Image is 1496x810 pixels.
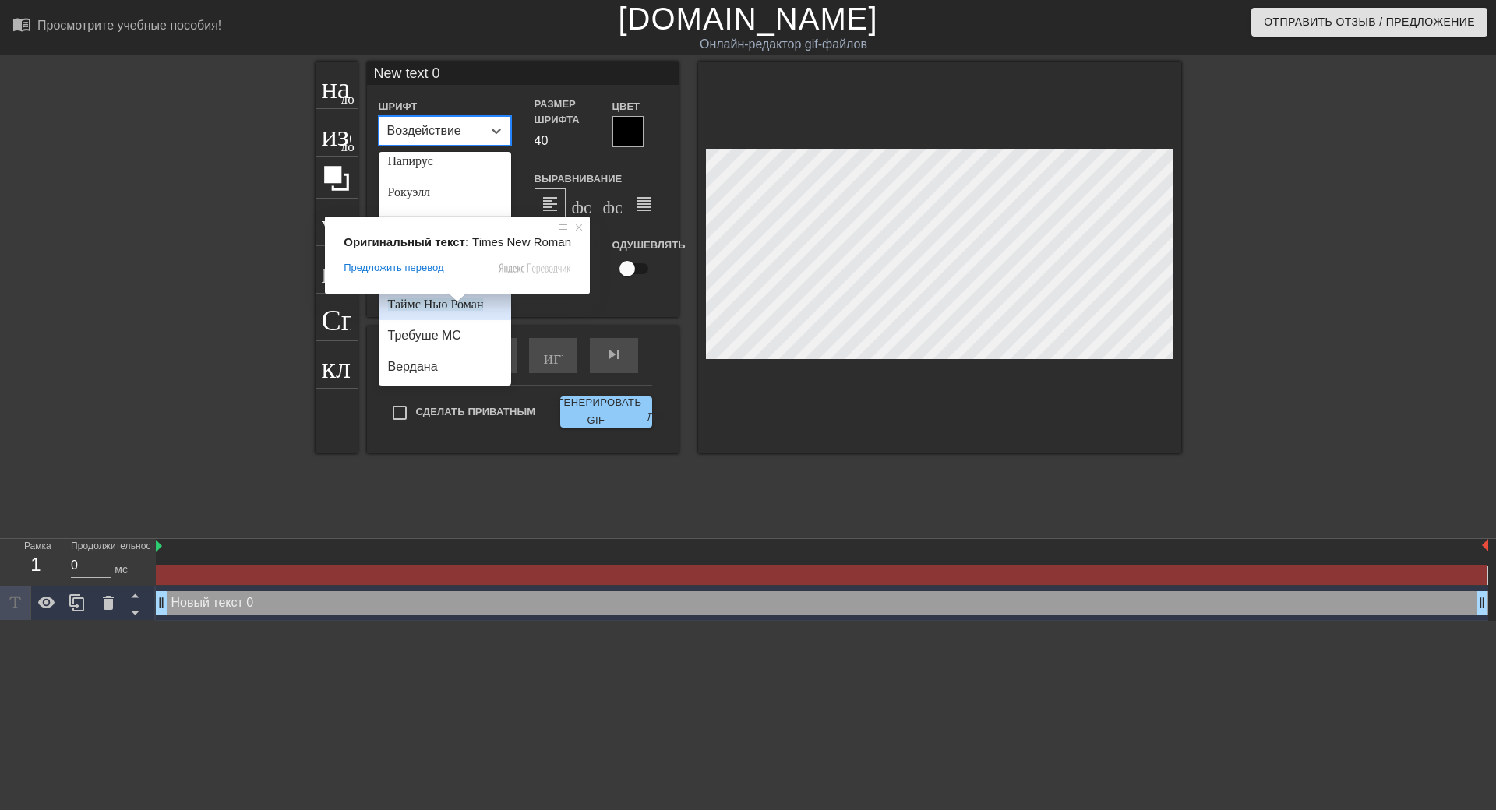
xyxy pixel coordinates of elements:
[612,100,640,112] ya-tr-span: Цвет
[572,195,873,213] ya-tr-span: формат_align_center
[379,100,418,112] ya-tr-span: Шрифт
[388,360,438,373] ya-tr-span: Вердана
[605,345,827,364] ya-tr-span: skip_next - пропустить следующий
[612,239,686,251] ya-tr-span: Одушевлять
[71,541,161,551] ya-tr-span: Продолжительность
[618,2,877,36] a: [DOMAIN_NAME]
[24,541,51,551] ya-tr-span: Рамка
[416,406,536,417] ya-tr-span: Сделать Приватным
[322,116,485,146] ya-tr-span: изображение
[535,98,580,125] ya-tr-span: Размер шрифта
[535,173,623,185] ya-tr-span: Выравнивание
[322,206,415,235] ya-tr-span: урожай
[37,19,221,32] ya-tr-span: Просмотрите учебные пособия!
[322,69,434,98] ya-tr-span: название
[115,563,128,576] ya-tr-span: мс
[646,403,776,421] ya-tr-span: двойная стрелка
[24,551,48,579] div: 1
[603,195,886,213] ya-tr-span: формат_align_right
[12,15,221,39] a: Просмотрите учебные пособия!
[322,253,760,283] ya-tr-span: выбор_размера_фото_большой
[388,329,461,342] ya-tr-span: Требуше МС
[1251,8,1487,37] button: Отправить Отзыв / Предложение
[341,138,431,151] ya-tr-span: добавить_круг
[1264,12,1475,32] ya-tr-span: Отправить Отзыв / Предложение
[1482,539,1488,551] img: bound-end.png
[544,345,653,364] ya-tr-span: играй_арроу
[388,185,431,199] ya-tr-span: Рокуэлл
[700,37,867,51] ya-tr-span: Онлайн-редактор gif-файлов
[12,15,126,33] ya-tr-span: menu_book_бук меню
[472,235,571,248] span: Times New Roman
[344,261,443,275] span: Предложить перевод
[388,298,484,311] ya-tr-span: Таймс Нью Роман
[322,348,461,378] ya-tr-span: клавиатура
[1474,595,1490,611] span: drag_handle - ручка перетаскивания
[344,235,469,248] span: Оригинальный текст:
[153,595,169,769] ya-tr-span: drag_handle - ручка перетаскивания
[560,396,651,428] button: Сгенерировать GIF
[341,90,431,104] ya-tr-span: добавить_круг
[387,124,461,137] ya-tr-span: Воздействие
[550,394,641,430] ya-tr-span: Сгенерировать GIF
[541,195,828,213] ya-tr-span: format_align_left формат_align_left
[322,301,426,330] ya-tr-span: Справка
[388,154,433,167] ya-tr-span: Папирус
[634,195,978,213] ya-tr-span: format_align_justify формат_align_justify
